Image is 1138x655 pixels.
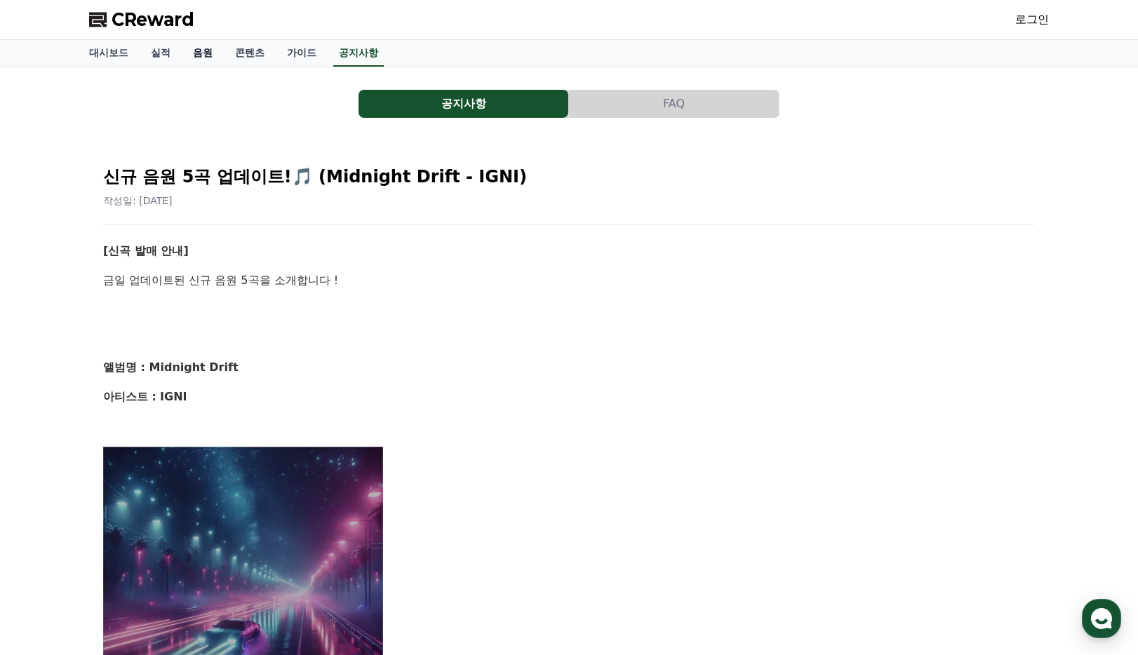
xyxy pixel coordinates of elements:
span: 작성일: [DATE] [103,195,173,206]
a: 로그인 [1015,11,1049,28]
span: CReward [112,8,194,31]
a: 가이드 [276,40,328,67]
a: 공지사항 [333,40,384,67]
button: 공지사항 [359,90,568,118]
a: 대화 [93,445,181,480]
span: 대화 [128,466,145,478]
button: FAQ [569,90,779,118]
strong: 아티스트 : [103,390,156,403]
a: 설정 [181,445,269,480]
a: 홈 [4,445,93,480]
a: 실적 [140,40,182,67]
strong: 앨범명 : Midnight Drift [103,360,239,374]
span: 홈 [44,466,53,477]
span: 설정 [217,466,234,477]
a: 공지사항 [359,90,569,118]
a: 콘텐츠 [224,40,276,67]
h2: 신규 음원 5곡 업데이트!🎵 (Midnight Drift - IGNI) [103,166,1035,188]
strong: IGNI [160,390,187,403]
strong: [신곡 발매 안내] [103,244,189,257]
a: FAQ [569,90,779,118]
p: 금일 업데이트된 신규 음원 5곡을 소개합니다 ! [103,271,1035,290]
a: 음원 [182,40,224,67]
a: 대시보드 [78,40,140,67]
a: CReward [89,8,194,31]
